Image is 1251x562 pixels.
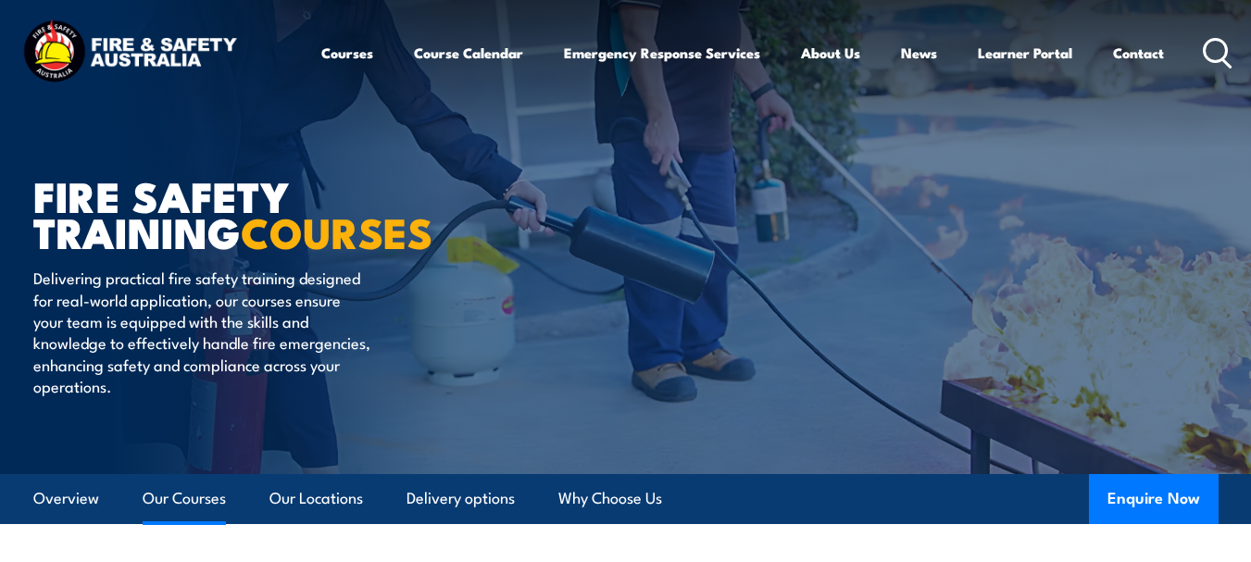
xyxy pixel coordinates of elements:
[901,31,937,75] a: News
[407,474,515,523] a: Delivery options
[1089,474,1219,524] button: Enquire Now
[414,31,523,75] a: Course Calendar
[801,31,860,75] a: About Us
[558,474,662,523] a: Why Choose Us
[1113,31,1164,75] a: Contact
[564,31,760,75] a: Emergency Response Services
[269,474,363,523] a: Our Locations
[143,474,226,523] a: Our Courses
[978,31,1072,75] a: Learner Portal
[33,474,99,523] a: Overview
[241,199,432,263] strong: COURSES
[33,267,371,396] p: Delivering practical fire safety training designed for real-world application, our courses ensure...
[33,177,491,249] h1: FIRE SAFETY TRAINING
[321,31,373,75] a: Courses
